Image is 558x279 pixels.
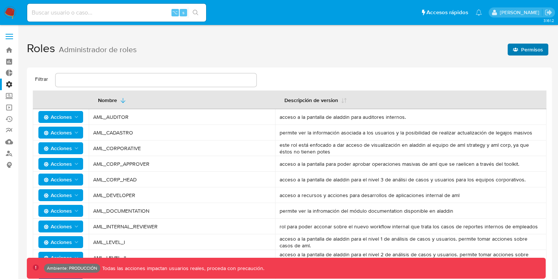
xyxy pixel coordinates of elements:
p: Ambiente: PRODUCCIÓN [47,267,97,270]
a: Salir [545,9,552,16]
span: Accesos rápidos [426,9,468,16]
p: david.campana@mercadolibre.com [500,9,542,16]
input: Buscar usuario o caso... [27,8,206,18]
span: s [182,9,185,16]
span: ⌥ [172,9,178,16]
p: Todas las acciones impactan usuarios reales, proceda con precaución. [100,265,264,272]
button: search-icon [188,7,203,18]
a: Notificaciones [476,9,482,16]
